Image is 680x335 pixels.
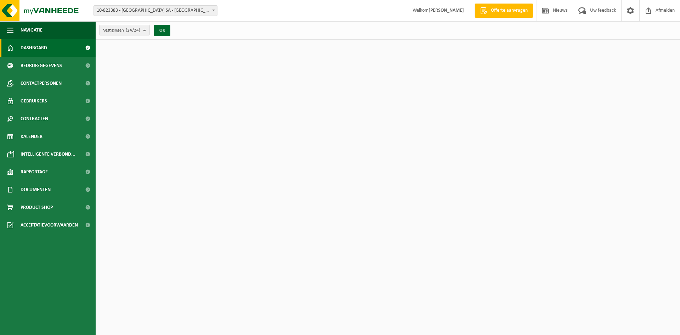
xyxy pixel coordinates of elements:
span: Documenten [21,181,51,199]
strong: [PERSON_NAME] [429,8,464,13]
span: Rapportage [21,163,48,181]
span: Product Shop [21,199,53,216]
span: Offerte aanvragen [489,7,529,14]
span: Intelligente verbond... [21,145,75,163]
span: Contactpersonen [21,74,62,92]
span: Kalender [21,128,42,145]
count: (24/24) [126,28,140,33]
a: Offerte aanvragen [475,4,533,18]
span: 10-823383 - BELPARK SA - WAVRE [93,5,217,16]
span: Bedrijfsgegevens [21,57,62,74]
span: Dashboard [21,39,47,57]
span: Acceptatievoorwaarden [21,216,78,234]
span: Gebruikers [21,92,47,110]
span: 10-823383 - BELPARK SA - WAVRE [94,6,217,16]
span: Contracten [21,110,48,128]
span: Vestigingen [103,25,140,36]
button: Vestigingen(24/24) [99,25,150,35]
button: OK [154,25,170,36]
span: Navigatie [21,21,42,39]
